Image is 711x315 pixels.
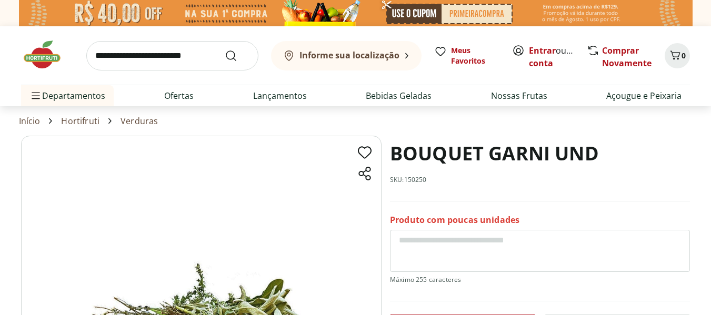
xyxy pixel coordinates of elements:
[164,89,194,102] a: Ofertas
[225,49,250,62] button: Submit Search
[19,116,41,126] a: Início
[86,41,258,70] input: search
[529,45,556,56] a: Entrar
[29,83,105,108] span: Departamentos
[390,214,519,226] p: Produto com poucas unidades
[366,89,432,102] a: Bebidas Geladas
[21,39,74,70] img: Hortifruti
[61,116,99,126] a: Hortifruti
[529,45,587,69] a: Criar conta
[434,45,499,66] a: Meus Favoritos
[606,89,682,102] a: Açougue e Peixaria
[451,45,499,66] span: Meus Favoritos
[253,89,307,102] a: Lançamentos
[29,83,42,108] button: Menu
[491,89,547,102] a: Nossas Frutas
[299,49,399,61] b: Informe sua localização
[682,50,686,60] span: 0
[121,116,158,126] a: Verduras
[390,136,599,171] h1: BOUQUET GARNI UND
[529,44,576,69] span: ou
[390,176,427,184] p: SKU: 150250
[665,43,690,68] button: Carrinho
[602,45,652,69] a: Comprar Novamente
[271,41,422,70] button: Informe sua localização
